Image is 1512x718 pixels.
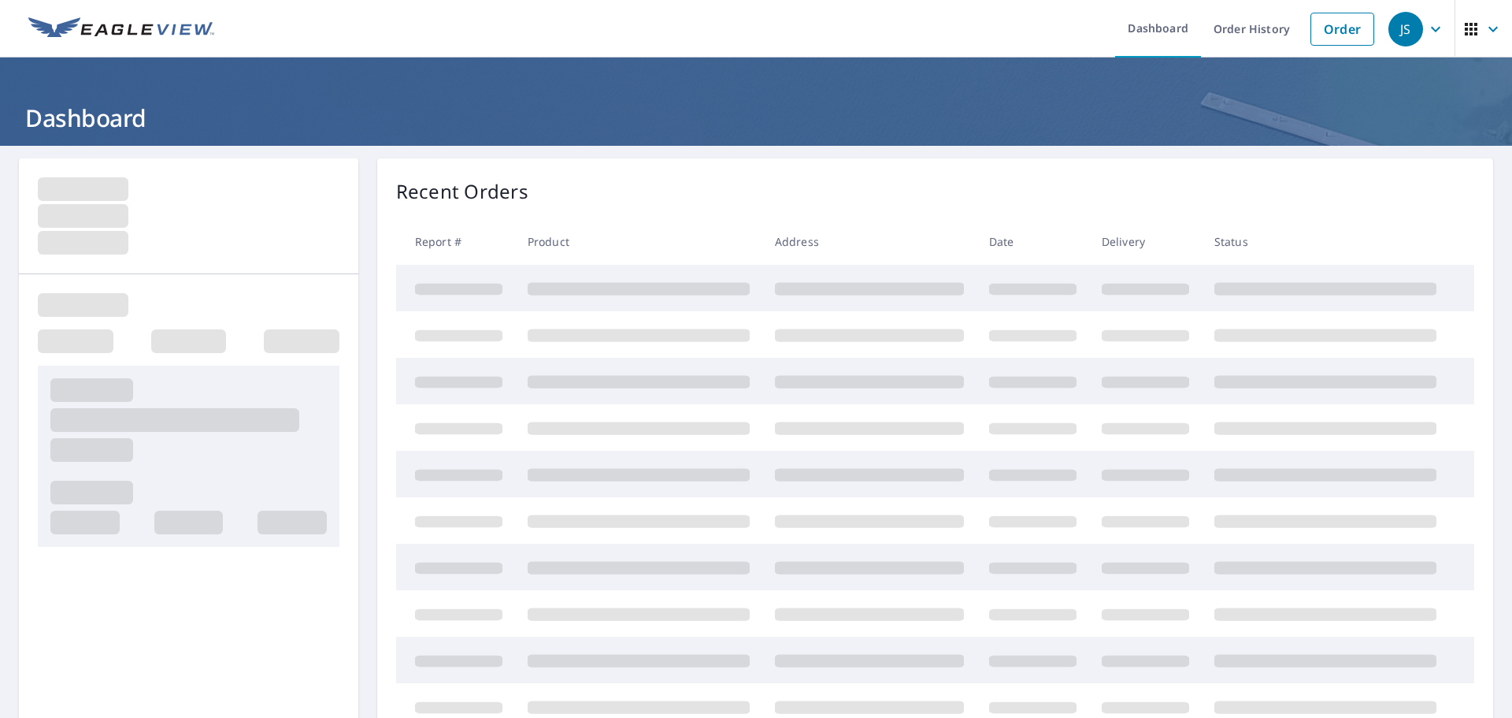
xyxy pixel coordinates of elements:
[1202,218,1449,265] th: Status
[19,102,1493,134] h1: Dashboard
[1310,13,1374,46] a: Order
[976,218,1089,265] th: Date
[515,218,762,265] th: Product
[1089,218,1202,265] th: Delivery
[396,218,515,265] th: Report #
[396,177,528,206] p: Recent Orders
[28,17,214,41] img: EV Logo
[1388,12,1423,47] div: JS
[762,218,976,265] th: Address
